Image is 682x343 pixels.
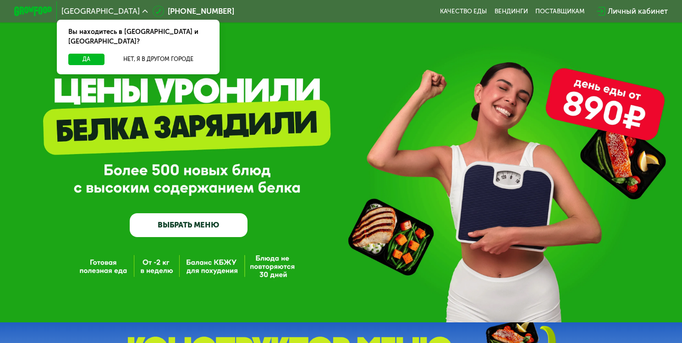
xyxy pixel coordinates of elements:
[440,7,487,15] a: Качество еды
[535,7,584,15] div: поставщикам
[61,7,140,15] span: [GEOGRAPHIC_DATA]
[608,6,668,17] div: Личный кабинет
[495,7,528,15] a: Вендинги
[130,213,247,237] a: ВЫБРАТЬ МЕНЮ
[68,54,105,65] button: Да
[57,20,220,54] div: Вы находитесь в [GEOGRAPHIC_DATA] и [GEOGRAPHIC_DATA]?
[153,6,234,17] a: [PHONE_NUMBER]
[109,54,209,65] button: Нет, я в другом городе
